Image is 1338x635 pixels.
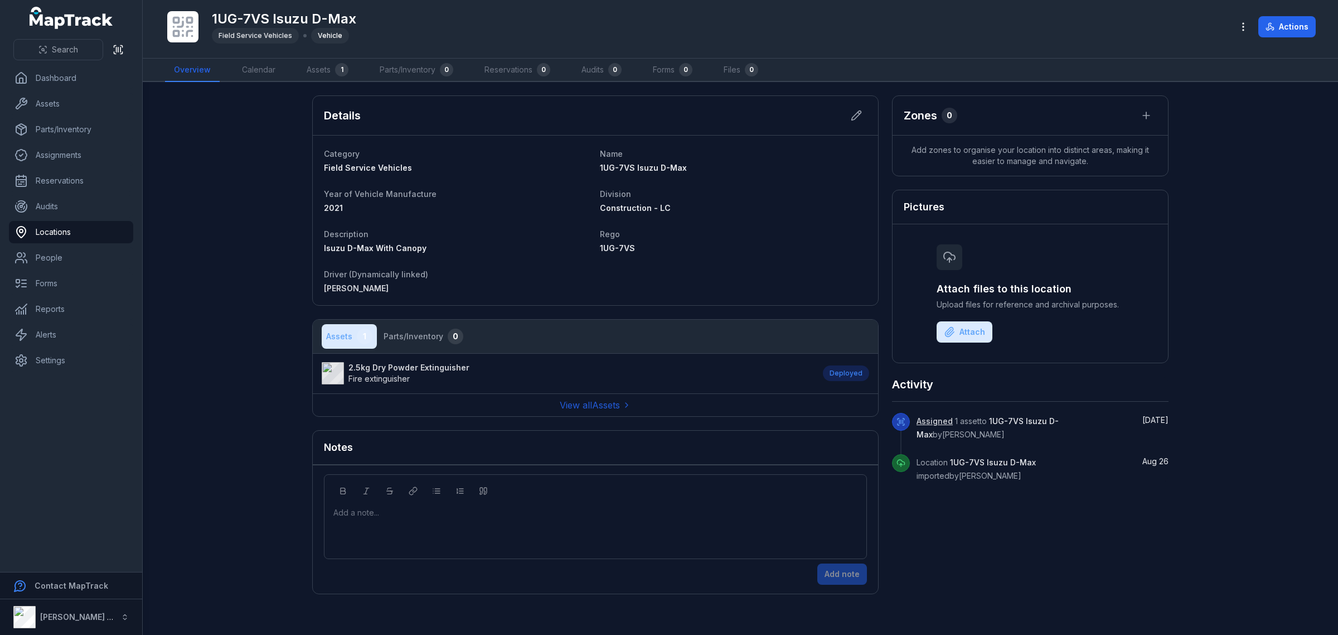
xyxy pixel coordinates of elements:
span: Rego [600,229,620,239]
time: 8/26/2025, 5:47:04 PM [1142,456,1169,466]
a: Reservations0 [476,59,559,82]
span: Construction - LC [600,203,671,213]
span: Isuzu D-Max With Canopy [324,243,426,253]
a: Reports [9,298,133,320]
span: Search [52,44,78,55]
a: Assignments [9,144,133,166]
span: Year of Vehicle Manufacture [324,189,437,199]
button: Parts/Inventory0 [379,324,468,349]
span: Category [324,149,360,158]
span: Aug 26 [1142,456,1169,466]
span: Division [600,189,631,199]
h3: Notes [324,440,353,455]
span: [DATE] [1142,415,1169,425]
a: Locations [9,221,133,243]
div: 1 [335,63,348,76]
div: 1 [357,329,372,344]
h3: Attach files to this location [937,281,1124,297]
a: Alerts [9,324,133,346]
a: People [9,247,133,269]
a: Files0 [715,59,767,82]
a: Audits [9,195,133,218]
button: Actions [1258,16,1316,37]
a: Calendar [233,59,284,82]
span: 1UG-7VS Isuzu D-Max [600,163,687,172]
span: Field Service Vehicles [324,163,412,172]
div: 0 [679,63,692,76]
h2: Details [324,108,361,123]
a: Parts/Inventory0 [371,59,462,82]
div: 0 [942,108,957,123]
a: MapTrack [30,7,113,29]
span: 1UG-7VS Isuzu D-Max [950,458,1036,467]
span: Add zones to organise your location into distinct areas, making it easier to manage and navigate. [893,136,1168,176]
a: 2.5kg Dry Powder ExtinguisherFire extinguisher [322,362,812,384]
span: 1 asset to by [PERSON_NAME] [917,416,1059,439]
h1: 1UG-7VS Isuzu D-Max [212,10,356,28]
span: Driver (Dynamically linked) [324,270,428,279]
h2: Zones [904,108,937,123]
div: 0 [745,63,758,76]
a: Audits0 [573,59,631,82]
div: Vehicle [311,28,349,44]
a: Assets1 [298,59,357,82]
div: 0 [608,63,622,76]
strong: Contact MapTrack [35,581,108,590]
span: Location imported by [PERSON_NAME] [917,458,1036,480]
time: 9/23/2025, 1:03:45 PM [1142,415,1169,425]
h2: Activity [892,377,933,392]
a: Dashboard [9,67,133,89]
a: Forms [9,272,133,295]
button: Assets1 [322,324,377,349]
button: Search [13,39,103,60]
div: 0 [448,329,463,344]
a: Reservations [9,170,133,192]
div: Deployed [823,365,869,381]
span: Description [324,229,369,239]
a: Parts/Inventory [9,118,133,141]
span: 2021 [324,203,343,213]
span: Upload files for reference and archival purposes. [937,299,1124,310]
strong: [PERSON_NAME] Air [40,612,118,622]
span: Fire extinguisher [348,374,410,383]
a: [PERSON_NAME] [324,283,591,294]
span: Name [600,149,623,158]
strong: 2.5kg Dry Powder Extinguisher [348,362,469,373]
span: 1UG-7VS [600,243,635,253]
button: Attach [937,321,992,343]
span: Field Service Vehicles [219,31,292,40]
div: 0 [440,63,453,76]
a: Forms0 [644,59,701,82]
a: View allAssets [560,398,631,412]
h3: Pictures [904,199,944,215]
div: 0 [537,63,550,76]
a: Overview [165,59,220,82]
a: Assets [9,93,133,115]
a: Settings [9,349,133,372]
a: Assigned [917,416,953,427]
